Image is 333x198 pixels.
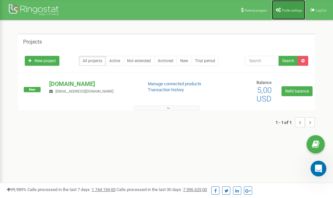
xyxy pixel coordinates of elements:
[316,9,326,12] span: Log Out
[276,117,295,127] span: 1 - 1 of 1
[279,56,298,66] button: Search
[154,56,177,66] a: Archived
[282,86,313,96] a: Refill balance
[7,187,26,192] span: 99,989%
[177,56,192,66] a: New
[27,187,116,192] span: Calls processed in the last 7 days :
[191,56,219,66] a: Trial period
[106,56,124,66] a: Active
[123,56,154,66] a: Not extended
[245,9,267,12] span: Referral program
[23,39,42,45] h5: Projects
[311,161,326,177] iframe: Intercom live chat
[282,9,302,12] span: Profile settings
[245,56,279,66] input: Search
[148,87,184,92] a: Transaction history
[24,87,41,92] span: New
[55,89,114,94] span: [EMAIL_ADDRESS][DOMAIN_NAME]
[148,81,201,86] a: Manage connected products
[117,187,207,192] span: Calls processed in the last 30 days :
[256,86,272,103] span: 5,00 USD
[49,80,137,88] p: [DOMAIN_NAME]
[183,187,207,192] u: 7 596 625,00
[25,56,59,66] a: New project
[256,80,272,85] span: Balance
[92,187,116,192] u: 1 744 194,00
[276,111,315,134] nav: ...
[79,56,106,66] a: All projects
